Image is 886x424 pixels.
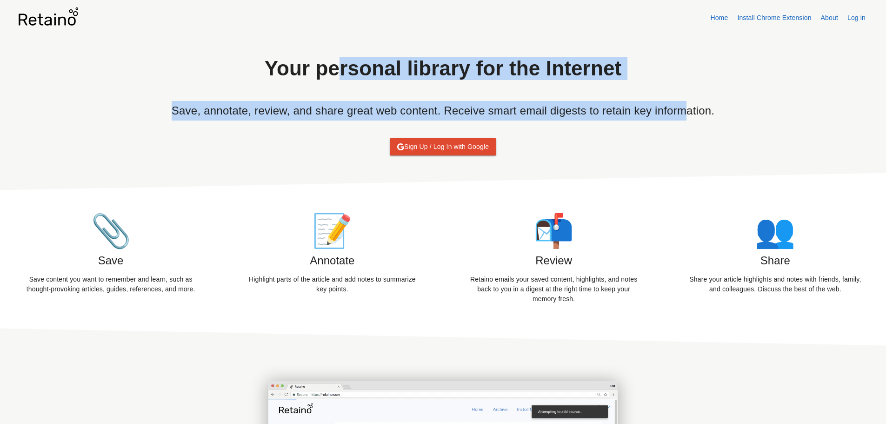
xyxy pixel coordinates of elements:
span: Mailbox With Mail Emoji [533,213,574,249]
h5: Annotate [244,253,420,268]
span: Note Taking Emoji [312,213,353,249]
a: About [821,14,838,21]
p: Highlight parts of the article and add notes to summarize key points. [244,275,420,294]
a: Install Chrome Extension [737,14,811,21]
h6: Save, annotate, review, and share great web content. Receive smart email digests to retain key in... [172,101,714,121]
span: Mailbox With Mail Emoji [755,213,795,249]
p: Save content you want to remember and learn, such as thought-provoking articles, guides, referenc... [22,275,199,294]
p: Your personal library for the Internet [265,57,622,80]
img: Retaino logo [19,7,78,26]
a: Home [710,14,728,21]
a: Log in with GoogleSign Up / Log In with Google [390,138,496,155]
span: Sign Up / Log In with Google [397,141,489,153]
h5: Share [687,253,864,268]
p: Retaino emails your saved content, highlights, and notes back to you in a digest at the right tim... [466,275,642,304]
a: Log in [847,14,866,21]
p: Share your article highlights and notes with friends, family, and colleagues. Discuss the best of... [687,275,864,294]
h5: Save [22,253,199,268]
img: Log in with Google [397,143,404,150]
span: Paperclip Emoji [91,213,131,249]
h5: Review [466,253,642,268]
